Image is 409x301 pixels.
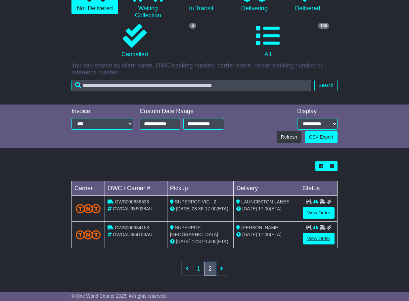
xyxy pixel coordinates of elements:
[241,199,289,204] span: LAUNCESTON LANES
[205,239,216,244] span: 15:00
[205,206,216,211] span: 17:00
[71,293,167,299] span: © One World Courier 2025. All rights reserved.
[258,206,270,211] span: 17:00
[314,80,338,91] button: Search
[115,199,149,204] span: OWS000636638
[113,232,153,237] span: OWCAU634153AU
[105,181,167,196] td: OWC / Carrier #
[277,131,301,143] button: Refresh
[71,62,338,76] p: You can search by client name, OWC tracking number, carrier name, carrier tracking number or refe...
[71,108,133,115] div: Invoice
[192,206,204,211] span: 08:36
[236,231,297,238] div: (ETA)
[113,206,153,211] span: OWCAU636638AU
[204,21,331,61] a: 100 All
[297,108,338,115] div: Display
[140,108,224,115] div: Custom Date Range
[76,230,101,239] img: TNT_Domestic.png
[176,239,191,244] span: [DATE]
[300,181,338,196] td: Status
[303,207,335,219] a: View Order
[193,262,204,276] a: 1
[189,23,196,29] span: 4
[204,262,216,276] a: 2
[236,205,297,212] div: (ETA)
[167,181,234,196] td: Pickup
[115,225,149,230] span: OWS000634153
[170,205,231,212] div: - (ETA)
[242,206,257,211] span: [DATE]
[176,206,191,211] span: [DATE]
[170,225,218,237] span: SUPERPOP [GEOGRAPHIC_DATA]
[303,233,335,244] a: View Order
[175,199,216,204] span: SUPERPOP VIC - 2
[234,181,300,196] td: Delivery
[242,232,257,237] span: [DATE]
[72,181,105,196] td: Carrier
[241,225,279,230] span: [PERSON_NAME]
[170,238,231,245] div: - (ETA)
[318,23,329,29] span: 100
[71,21,198,61] a: 4 Cancelled
[192,239,204,244] span: 12:37
[305,131,338,143] a: CSV Export
[258,232,270,237] span: 17:00
[76,204,101,213] img: TNT_Domestic.png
